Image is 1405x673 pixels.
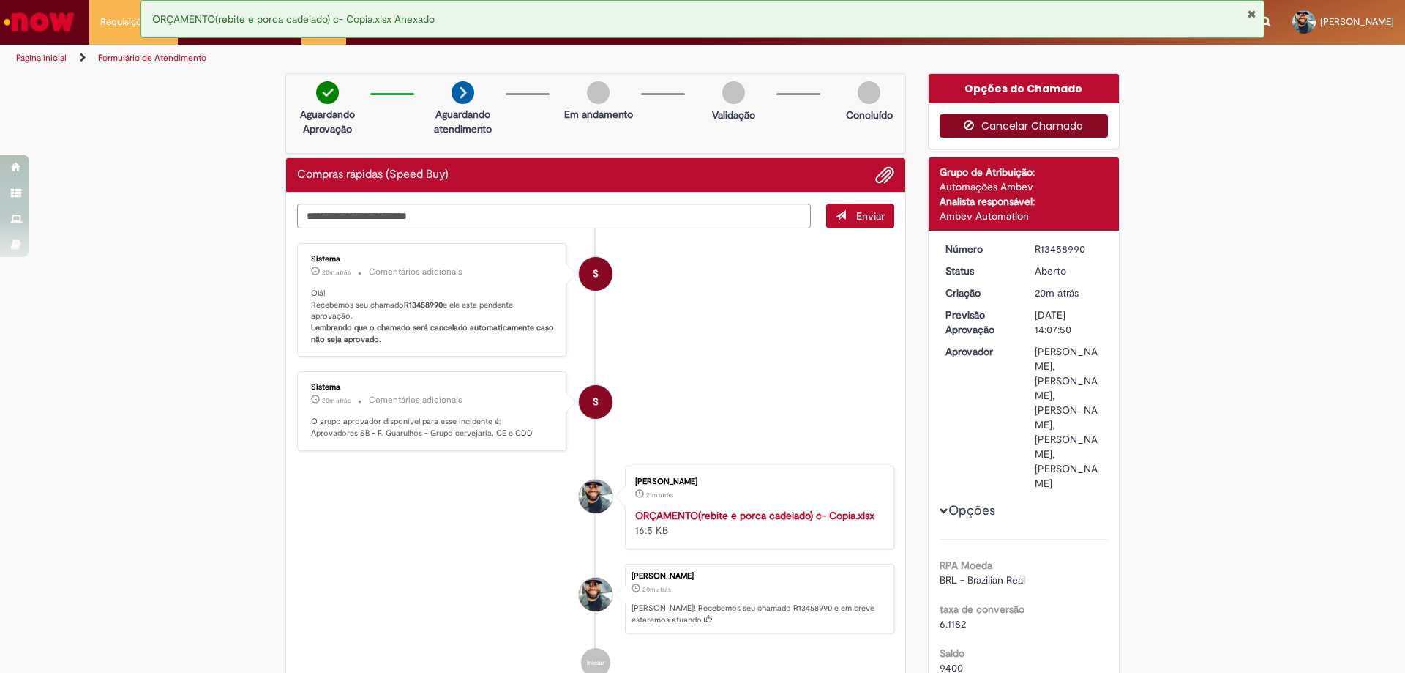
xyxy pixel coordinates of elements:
textarea: Digite sua mensagem aqui... [297,204,811,228]
span: S [593,384,599,420]
div: System [579,257,612,291]
img: arrow-next.png [452,81,474,104]
p: Olá! Recebemos seu chamado e ele esta pendente aprovação. [311,288,555,346]
div: System [579,385,612,419]
div: 28/08/2025 16:07:50 [1035,286,1103,300]
button: Cancelar Chamado [940,114,1109,138]
small: Comentários adicionais [369,266,462,278]
span: 6.1182 [940,617,966,631]
p: O grupo aprovador disponível para esse incidente é: Aprovadores SB - F. Guarulhos - Grupo cerveja... [311,416,555,439]
div: [DATE] 14:07:50 [1035,308,1103,337]
span: 20m atrás [1035,286,1079,300]
div: Grupo de Atribuição: [940,165,1109,179]
span: BRL - Brazilian Real [940,573,1025,587]
span: ORÇAMENTO(rebite e porca cadeiado) c- Copia.xlsx Anexado [152,12,435,26]
span: 20m atrás [642,585,671,594]
b: R13458990 [404,300,443,311]
span: 21m atrás [646,491,673,499]
span: Requisições [100,15,151,29]
dt: Criação [934,286,1024,300]
div: Sistema [311,383,555,392]
b: RPA Moeda [940,559,992,572]
img: img-circle-grey.png [858,81,880,104]
div: Aberto [1035,264,1103,278]
span: S [593,256,599,291]
div: Ambev Automation [940,209,1109,223]
time: 28/08/2025 16:08:02 [322,268,351,277]
time: 28/08/2025 16:07:50 [1035,286,1079,300]
dt: Aprovador [934,344,1024,359]
button: Fechar Notificação [1247,8,1256,20]
p: Aguardando Aprovação [292,107,363,136]
div: Rodrigo Ferreira Da Silva [579,480,612,513]
ul: Trilhas de página [11,45,926,72]
span: 20m atrás [322,268,351,277]
p: Validação [712,108,755,122]
p: Aguardando atendimento [427,107,498,136]
h2: Compras rápidas (Speed Buy) Histórico de tíquete [297,168,449,182]
button: Adicionar anexos [875,166,894,185]
a: Formulário de Atendimento [98,52,206,64]
small: Comentários adicionais [369,394,462,406]
img: check-circle-green.png [316,81,339,104]
div: [PERSON_NAME] [635,477,879,486]
div: [PERSON_NAME], [PERSON_NAME], [PERSON_NAME], [PERSON_NAME], [PERSON_NAME] [1035,344,1103,491]
div: Analista responsável: [940,194,1109,209]
div: Automações Ambev [940,179,1109,194]
div: [PERSON_NAME] [632,572,886,581]
dt: Previsão Aprovação [934,308,1024,337]
dt: Status [934,264,1024,278]
time: 28/08/2025 16:07:11 [646,491,673,499]
p: Em andamento [564,107,633,122]
a: ORÇAMENTO(rebite e porca cadeiado) c- Copia.xlsx [635,509,874,522]
img: img-circle-grey.png [587,81,610,104]
img: img-circle-grey.png [722,81,745,104]
img: ServiceNow [1,7,77,37]
div: Opções do Chamado [929,74,1120,103]
b: Lembrando que o chamado será cancelado automaticamente caso não seja aprovado. [311,322,556,345]
div: R13458990 [1035,242,1103,256]
a: Página inicial [16,52,67,64]
b: taxa de conversão [940,603,1024,616]
time: 28/08/2025 16:07:50 [642,585,671,594]
div: Sistema [311,255,555,264]
p: Concluído [846,108,893,122]
div: 16.5 KB [635,508,879,538]
button: Enviar [826,204,894,228]
span: [PERSON_NAME] [1320,15,1394,28]
span: 20m atrás [322,396,351,405]
b: Saldo [940,647,964,660]
p: [PERSON_NAME]! Recebemos seu chamado R13458990 e em breve estaremos atuando. [632,603,886,625]
span: Enviar [856,209,885,223]
div: Rodrigo Ferreira Da Silva [579,578,612,611]
li: Rodrigo Ferreira Da Silva [297,564,894,634]
dt: Número [934,242,1024,256]
time: 28/08/2025 16:07:59 [322,396,351,405]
